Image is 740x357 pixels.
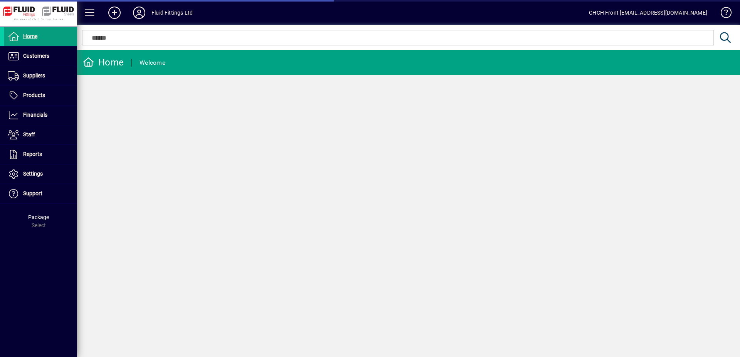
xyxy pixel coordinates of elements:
span: Products [23,92,45,98]
a: Knowledge Base [715,2,730,27]
div: CHCH Front [EMAIL_ADDRESS][DOMAIN_NAME] [589,7,707,19]
a: Support [4,184,77,203]
div: Welcome [140,57,165,69]
span: Reports [23,151,42,157]
a: Suppliers [4,66,77,85]
span: Staff [23,131,35,137]
span: Financials [23,112,47,118]
a: Reports [4,145,77,164]
span: Home [23,33,37,39]
span: Suppliers [23,72,45,79]
span: Package [28,214,49,220]
a: Settings [4,164,77,184]
span: Customers [23,53,49,59]
a: Customers [4,47,77,66]
div: Fluid Fittings Ltd [151,7,193,19]
a: Products [4,86,77,105]
span: Settings [23,171,43,177]
a: Financials [4,106,77,125]
a: Staff [4,125,77,144]
span: Support [23,190,42,196]
button: Add [102,6,127,20]
button: Profile [127,6,151,20]
div: Home [83,56,124,69]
